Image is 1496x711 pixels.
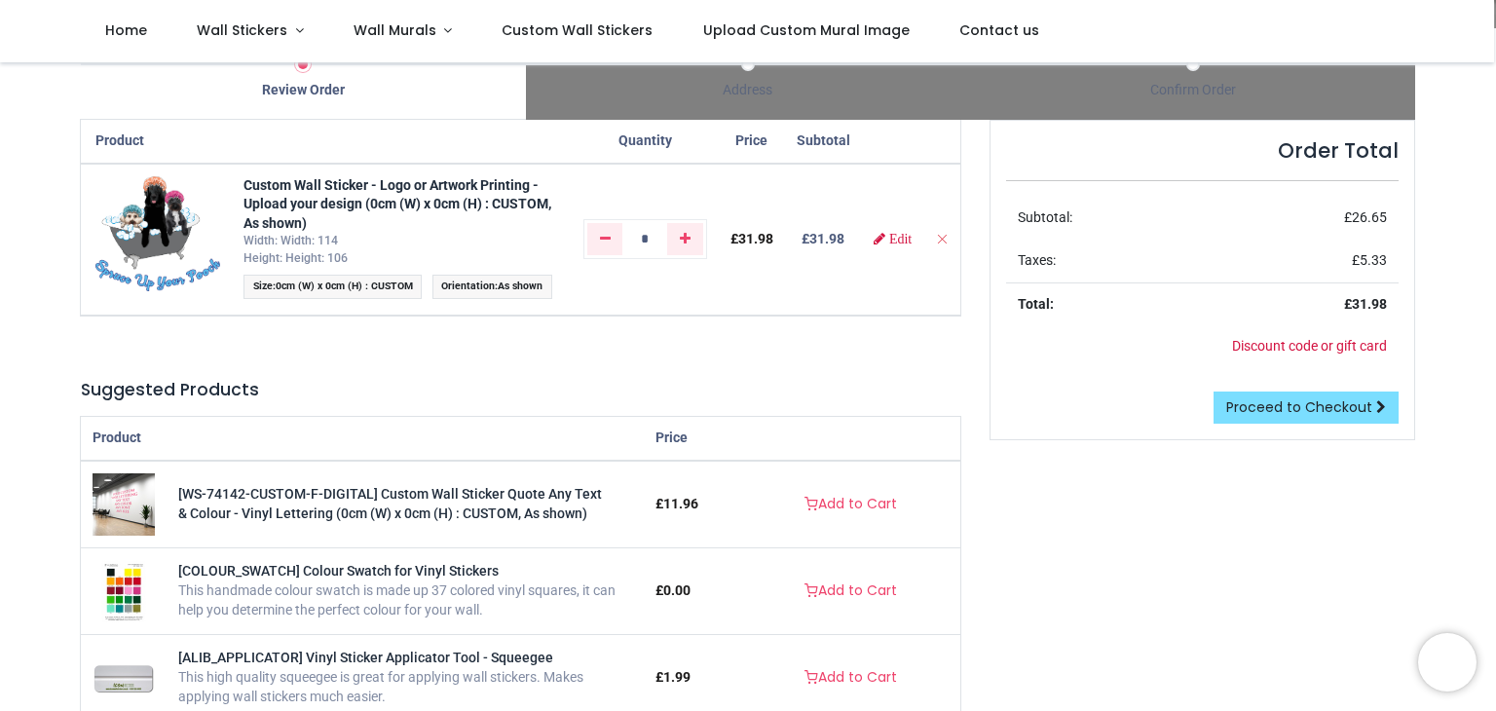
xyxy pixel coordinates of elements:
a: Discount code or gift card [1232,338,1387,354]
a: [ALIB_APPLICATOR] Vinyl Sticker Applicator Tool - Squeegee [93,669,155,685]
span: 31.98 [1352,296,1387,312]
th: Price [644,417,740,461]
span: £ [655,582,691,598]
a: Remove from cart [935,231,949,246]
span: £ [655,669,691,685]
span: As shown [498,280,542,292]
img: EsIZOAAAAAZJREFUAwCNqWr9I+Zu6wAAAABJRU5ErkJggg== [95,176,220,292]
a: Proceed to Checkout [1214,392,1399,425]
img: [ALIB_APPLICATOR] Vinyl Sticker Applicator Tool - Squeegee [93,647,155,709]
span: 11.96 [663,496,698,511]
span: 31.98 [738,231,773,246]
span: Height: Height: 106 [243,251,348,265]
a: Remove one [587,223,623,254]
span: 26.65 [1352,209,1387,225]
strong: Total: [1018,296,1054,312]
span: : [432,275,552,299]
span: Quantity [618,132,672,148]
span: Orientation [441,280,495,292]
a: [ALIB_APPLICATOR] Vinyl Sticker Applicator Tool - Squeegee [178,650,553,665]
a: [WS-74142-CUSTOM-F-DIGITAL] Custom Wall Sticker Quote Any Text & Colour - Vinyl Lettering (0cm (W... [178,486,602,521]
span: 1.99 [663,669,691,685]
span: £ [1344,209,1387,225]
span: Home [105,20,147,40]
span: Proceed to Checkout [1226,397,1372,417]
div: Review Order [81,81,526,100]
span: £ [730,231,773,246]
a: [COLOUR_SWATCH] Colour Swatch for Vinyl Stickers [101,582,146,598]
a: [COLOUR_SWATCH] Colour Swatch for Vinyl Stickers [178,563,499,579]
a: Edit [874,232,912,245]
a: Add one [667,223,703,254]
div: Address [526,81,971,100]
span: Custom Wall Stickers [502,20,653,40]
th: Product [81,417,644,461]
td: Taxes: [1006,240,1218,282]
th: Product [81,120,232,164]
iframe: Brevo live chat [1418,633,1477,692]
span: Wall Murals [354,20,436,40]
h4: Order Total [1006,136,1399,165]
a: Add to Cart [792,661,910,694]
td: Subtotal: [1006,197,1218,240]
h5: Suggested Products [81,378,960,402]
span: 0cm (W) x 0cm (H) : CUSTOM [276,280,413,292]
span: 5.33 [1360,252,1387,268]
span: Contact us [959,20,1039,40]
div: This handmade colour swatch is made up 37 colored vinyl squares, it can help you determine the pe... [178,581,632,619]
span: £ [655,496,698,511]
span: : [243,275,422,299]
span: 31.98 [809,231,844,246]
strong: £ [1344,296,1387,312]
img: [COLOUR_SWATCH] Colour Swatch for Vinyl Stickers [101,560,146,622]
span: Edit [889,232,912,245]
a: Add to Cart [792,575,910,608]
a: Custom Wall Sticker - Logo or Artwork Printing - Upload your design (0cm (W) x 0cm (H) : CUSTOM, ... [243,177,551,231]
span: Wall Stickers [197,20,287,40]
span: 0.00 [663,582,691,598]
a: [WS-74142-CUSTOM-F-DIGITAL] Custom Wall Sticker Quote Any Text & Colour - Vinyl Lettering (0cm (W... [93,496,155,511]
th: Subtotal [785,120,862,164]
img: [WS-74142-CUSTOM-F-DIGITAL] Custom Wall Sticker Quote Any Text & Colour - Vinyl Lettering (0cm (W... [93,473,155,536]
a: Add to Cart [792,488,910,521]
span: Upload Custom Mural Image [703,20,910,40]
div: This high quality squeegee is great for applying wall stickers. Makes applying wall stickers much... [178,668,632,706]
span: Size [253,280,273,292]
span: £ [1352,252,1387,268]
div: Confirm Order [970,81,1415,100]
b: £ [802,231,844,246]
span: Width: Width: 114 [243,234,338,247]
th: Price [719,120,785,164]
